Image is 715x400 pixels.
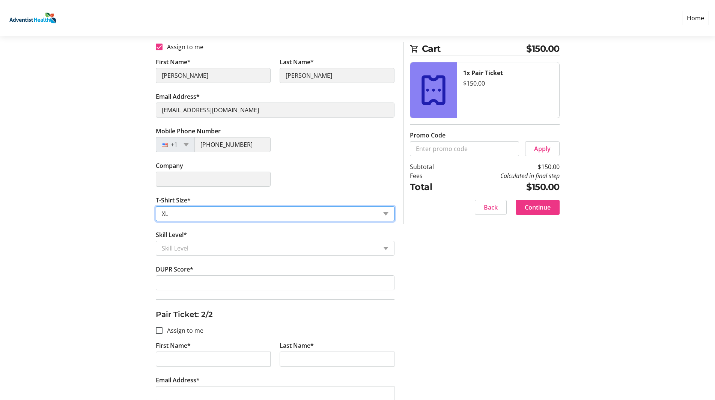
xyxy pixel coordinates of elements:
label: Assign to me [163,326,203,335]
span: Continue [525,203,551,212]
span: $150.00 [526,42,560,56]
td: $150.00 [453,162,560,171]
label: DUPR Score* [156,265,193,274]
a: Home [682,11,709,25]
img: Adventist Health's Logo [6,3,59,33]
label: First Name* [156,341,191,350]
label: T-Shirt Size* [156,196,191,205]
button: Continue [516,200,560,215]
label: Assign to me [163,42,203,51]
td: Subtotal [410,162,453,171]
input: (201) 555-0123 [194,137,271,152]
label: Promo Code [410,131,446,140]
label: Email Address* [156,92,200,101]
span: Apply [534,144,551,153]
td: Fees [410,171,453,180]
label: First Name* [156,57,191,66]
label: Email Address* [156,376,200,385]
td: $150.00 [453,180,560,194]
h3: Pair Ticket: 2/2 [156,309,394,320]
label: Mobile Phone Number [156,127,221,136]
input: Enter promo code [410,141,519,156]
button: Back [475,200,507,215]
label: Last Name* [280,341,314,350]
td: Calculated in final step [453,171,560,180]
span: Cart [422,42,527,56]
span: Back [484,203,498,212]
td: Total [410,180,453,194]
label: Skill Level* [156,230,187,239]
label: Company [156,161,183,170]
label: Last Name* [280,57,314,66]
button: Apply [525,141,560,156]
div: $150.00 [463,79,553,88]
strong: 1x Pair Ticket [463,69,503,77]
